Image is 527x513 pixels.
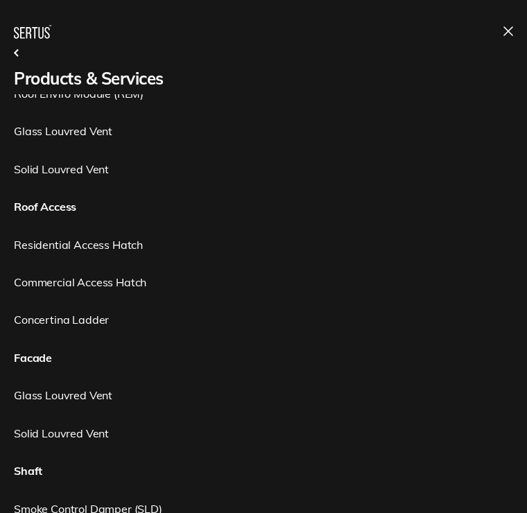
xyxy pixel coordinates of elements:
[14,123,513,139] a: Glass Louvred Vent
[14,275,513,290] a: Commercial Access Hatch
[14,426,513,441] a: Solid Louvred Vent
[14,62,513,94] div: Products & Services
[14,312,513,327] a: Concertina Ladder
[14,463,513,478] a: Shaft
[14,350,513,365] a: Facade
[14,199,513,214] a: Roof Access
[14,388,513,403] a: Glass Louvred Vent
[458,446,527,513] iframe: Chat Widget
[14,237,513,252] a: Residential Access Hatch
[14,162,513,177] a: Solid Louvred Vent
